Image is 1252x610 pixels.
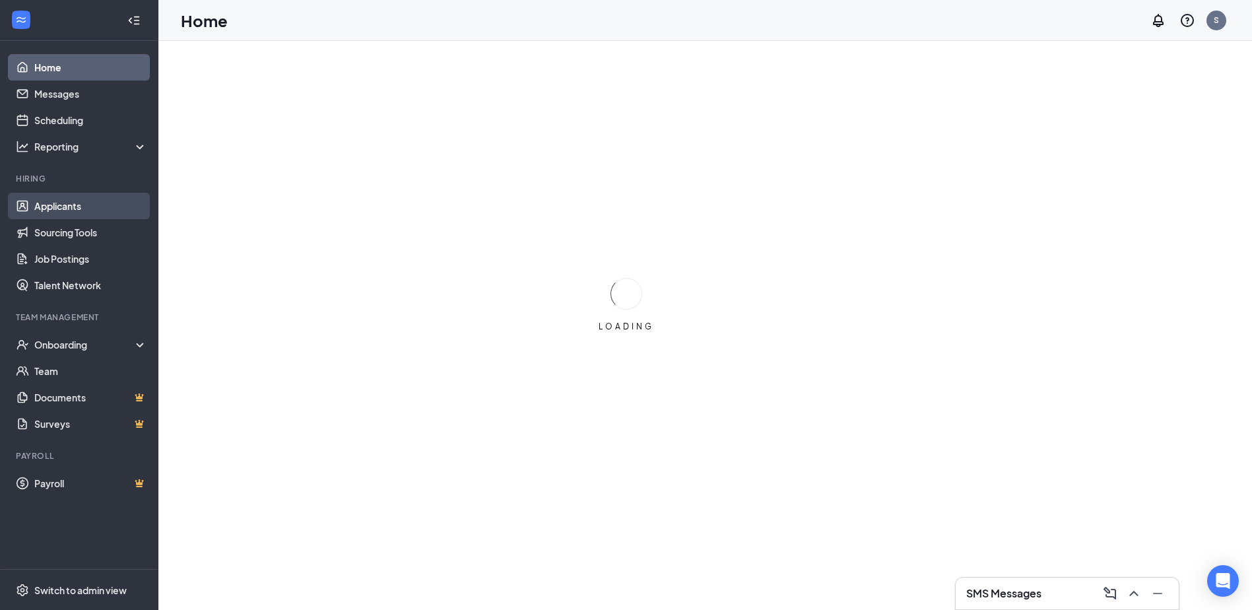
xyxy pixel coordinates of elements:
div: S [1214,15,1219,26]
a: Job Postings [34,246,147,272]
a: Applicants [34,193,147,219]
svg: Analysis [16,140,29,153]
div: Switch to admin view [34,584,127,597]
button: ChevronUp [1123,583,1144,604]
button: Minimize [1147,583,1168,604]
svg: UserCheck [16,338,29,351]
a: Scheduling [34,107,147,133]
a: PayrollCrown [34,470,147,496]
svg: Notifications [1150,13,1166,28]
h3: SMS Messages [966,586,1041,601]
a: Sourcing Tools [34,219,147,246]
a: DocumentsCrown [34,384,147,411]
a: Messages [34,81,147,107]
svg: Minimize [1150,586,1166,601]
svg: ChevronUp [1126,586,1142,601]
div: Payroll [16,450,145,461]
a: SurveysCrown [34,411,147,437]
a: Talent Network [34,272,147,298]
a: Team [34,358,147,384]
button: ComposeMessage [1100,583,1121,604]
div: Open Intercom Messenger [1207,565,1239,597]
div: LOADING [593,321,659,332]
svg: QuestionInfo [1179,13,1195,28]
svg: ComposeMessage [1102,586,1118,601]
svg: Collapse [127,14,141,27]
a: Home [34,54,147,81]
h1: Home [181,9,228,32]
div: Onboarding [34,338,136,351]
div: Team Management [16,312,145,323]
svg: WorkstreamLogo [15,13,28,26]
div: Hiring [16,173,145,184]
svg: Settings [16,584,29,597]
div: Reporting [34,140,148,153]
